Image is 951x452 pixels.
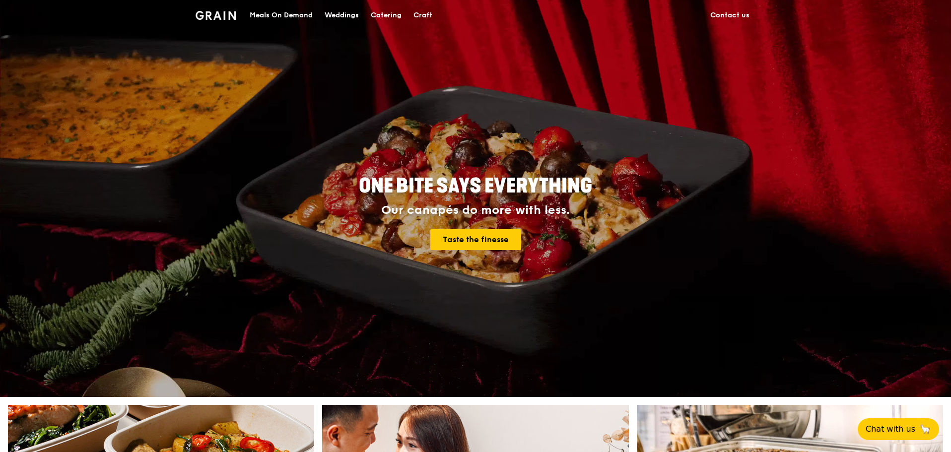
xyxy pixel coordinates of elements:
[413,0,432,30] div: Craft
[325,0,359,30] div: Weddings
[430,229,521,250] a: Taste the finesse
[858,418,939,440] button: Chat with us🦙
[365,0,408,30] a: Catering
[297,203,654,217] div: Our canapés do more with less.
[704,0,755,30] a: Contact us
[359,174,592,198] span: ONE BITE SAYS EVERYTHING
[919,423,931,435] span: 🦙
[196,11,236,20] img: Grain
[408,0,438,30] a: Craft
[866,423,915,435] span: Chat with us
[250,0,313,30] div: Meals On Demand
[371,0,402,30] div: Catering
[319,0,365,30] a: Weddings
